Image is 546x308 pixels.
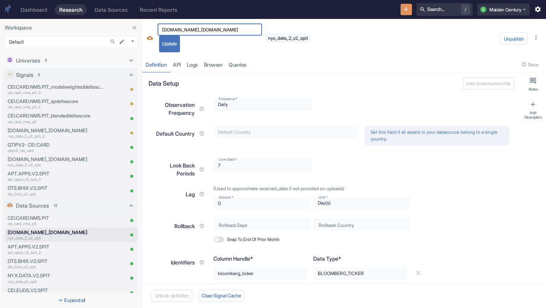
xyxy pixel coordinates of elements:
[522,74,544,95] button: Notes
[8,258,123,265] p: DTS.BHIX.V2.SPIT
[8,243,123,250] p: APT.APPS.V2.SPIT
[3,199,138,213] div: Data Sources12
[174,222,195,230] p: Rollback
[477,3,530,16] button: QMaiden Century
[8,90,104,95] p: cei_card_nms_pit_3
[16,4,52,15] a: Dashboard
[313,255,407,263] p: Data Type*
[140,6,177,13] div: Recent Reports
[8,184,104,192] p: DTS.BHIX.V2.SPIT
[8,127,104,134] p: [DOMAIN_NAME]_[DOMAIN_NAME]
[21,6,47,13] div: Dashboard
[213,186,510,191] p: (Used to approximate received_date if not provided on uploads)
[159,36,180,52] button: Update
[519,59,541,71] button: Docs
[8,272,123,284] a: NYX.DATA.V2.SPITnyx_data_v2_spit
[8,214,123,222] p: CEI.CARD.NMS.PIT
[5,23,138,31] p: Workspace
[219,96,238,101] label: Frequency
[313,283,407,295] div: COUNTRY
[8,133,104,139] p: nyx_data_2_v2_spit_2
[480,6,486,13] div: Q
[59,6,82,13] div: Research
[8,243,123,255] a: APT.APPS.V2.SPITapt_apps_v2_spit_2
[148,79,179,88] p: Data Setup
[8,148,104,153] p: qtipv2_cei_card
[219,157,237,162] label: Look Back
[8,83,104,95] a: CEI.CARD.NMS.PIT_modelweighteddeltascorecei_card_nms_pit_3
[16,71,33,79] p: Signals
[8,156,104,163] p: [DOMAIN_NAME]_[DOMAIN_NAME]
[8,177,104,182] p: apt_apps_v2_spit_2
[8,229,123,236] p: [DOMAIN_NAME]_[DOMAIN_NAME]
[8,264,123,270] p: dts_bhix_v2_spit
[198,290,244,302] button: Clear Signal Cache
[16,56,40,64] p: Universes
[8,170,104,177] p: APT.APPS.V2.SPIT
[153,161,195,177] p: Look Back Periods
[227,236,279,243] span: Snap To End Of Prior Month
[319,195,327,200] label: Unit
[8,83,104,91] p: CEI.CARD.NMS.PIT_modelweighteddeltascore
[90,4,132,15] a: Data Sources
[142,57,546,72] div: resource tabs
[8,287,123,294] p: CEI.EUDS.V2.SPIT
[170,57,184,72] a: API
[8,98,104,110] a: CEI.CARD.NMS.PIT_spdeltascorecei_card_nms_pit_2
[147,35,153,42] span: Data Source
[8,229,123,241] a: [DOMAIN_NAME]_[DOMAIN_NAME]nyx_data_2_v2_spit
[8,184,104,197] a: DTS.BHIX.V2.SPITdts_bhix_v2_spit
[313,197,410,209] div: Day(s)
[371,129,503,142] p: Set this field if all assets in your datasource belong to a single country.
[8,272,123,279] p: NYX.DATA.V2.SPIT
[201,57,226,72] a: Browser
[3,68,138,81] div: Signals8
[171,258,195,266] p: Identifiers
[216,129,342,135] input: Default Country
[8,258,123,270] a: DTS.BHIX.V2.SPITdts_bhix_v2_spit
[417,3,473,16] button: Search.../
[129,23,139,33] button: Collapse Sidebar
[55,4,87,15] a: Research
[313,267,407,280] div: BLOOMBERG_TICKER
[117,37,127,47] button: edit
[42,58,50,63] span: 5
[35,72,43,78] span: 8
[500,33,527,45] button: Unpublish
[8,214,123,227] a: CEI.CARD.NMS.PITcei_card_nms_pit
[2,294,141,306] button: Expand all
[8,287,123,299] a: CEI.EUDS.V2.SPITcei_euds_v2_spit
[8,279,123,285] p: nyx_data_v2_spit
[95,6,128,13] div: Data Sources
[8,127,104,139] a: [DOMAIN_NAME]_[DOMAIN_NAME]nyx_data_2_v2_spit_2
[156,130,195,138] p: Default Country
[16,202,49,210] p: Data Sources
[8,98,104,105] p: CEI.CARD.NMS.PIT_spdeltascore
[8,221,123,227] p: cei_card_nms_pit
[8,104,104,110] p: cei_card_nms_pit_2
[265,35,311,41] span: nyx_data_2_v2_spit
[8,162,104,168] p: nyx_data_2_v2_spit
[8,112,104,124] a: CEI.CARD.NMS.PIT_blendeddeltascorecei_card_nms_pit
[213,255,307,263] p: Column Handle*
[135,4,182,15] a: Recent Reports
[523,110,543,120] div: Add Description
[145,61,167,68] div: Definition
[3,53,138,67] div: Universes5
[8,191,104,197] p: dts_bhix_v2_spit
[153,101,195,117] p: Observation Frequency
[8,170,104,182] a: APT.APPS.V2.SPITapt_apps_v2_spit_2
[186,190,195,198] p: Lag
[401,4,412,16] button: New Resource
[5,36,138,48] div: Default
[108,37,118,47] button: Search...
[8,235,123,241] p: nyx_data_2_v2_spit
[8,141,104,149] p: QTIPV2- CEI CARD
[184,57,201,72] a: Logs
[8,141,104,153] a: QTIPV2- CEI CARDqtipv2_cei_card
[226,57,249,72] a: Queries
[8,119,104,125] p: cei_card_nms_pit
[213,98,312,111] div: Daily
[51,203,60,208] span: 12
[219,195,233,200] label: Amount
